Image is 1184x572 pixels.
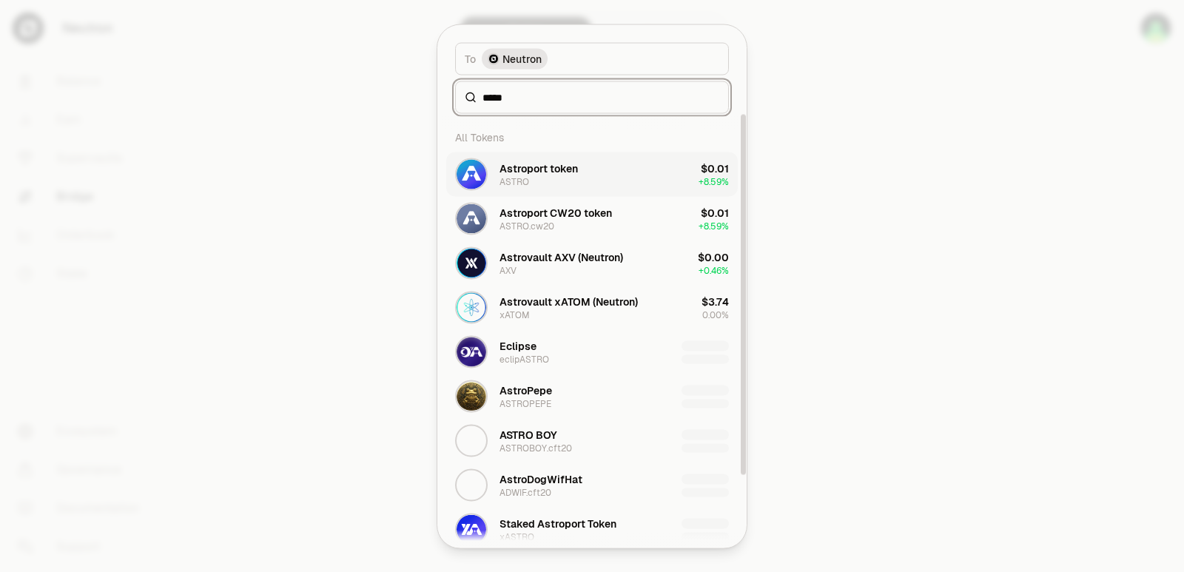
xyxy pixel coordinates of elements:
[446,152,738,196] button: ASTRO LogoAstroport tokenASTRO$0.01+8.59%
[702,294,729,309] div: $3.74
[499,338,536,353] div: Eclipse
[488,53,499,64] img: Neutron Logo
[446,418,738,462] button: ASTROBOY.cft20 LogoASTRO BOYASTROBOY.cft20
[457,292,486,322] img: xATOM Logo
[701,205,729,220] div: $0.01
[499,249,623,264] div: Astrovault AXV (Neutron)
[698,249,729,264] div: $0.00
[499,205,612,220] div: Astroport CW20 token
[499,175,529,187] div: ASTRO
[699,264,729,276] span: + 0.46%
[457,514,486,544] img: xASTRO Logo
[465,51,476,66] span: To
[499,427,557,442] div: ASTRO BOY
[457,248,486,277] img: AXV Logo
[457,203,486,233] img: ASTRO.cw20 Logo
[499,383,552,397] div: AstroPepe
[499,309,530,320] div: xATOM
[499,531,534,542] div: xASTRO
[446,329,738,374] button: eclipASTRO LogoEclipseeclipASTRO
[446,462,738,507] button: ADWIF.cft20 LogoAstroDogWifHatADWIF.cft20
[446,507,738,551] button: xASTRO LogoStaked Astroport TokenxASTRO
[446,374,738,418] button: ASTROPEPE LogoAstroPepeASTROPEPE
[457,381,486,411] img: ASTROPEPE Logo
[499,264,517,276] div: AXV
[499,353,549,365] div: eclipASTRO
[701,161,729,175] div: $0.01
[499,220,554,232] div: ASTRO.cw20
[499,516,616,531] div: Staked Astroport Token
[457,159,486,189] img: ASTRO Logo
[702,309,729,320] span: 0.00%
[499,161,578,175] div: Astroport token
[446,285,738,329] button: xATOM LogoAstrovault xATOM (Neutron)xATOM$3.740.00%
[446,122,738,152] div: All Tokens
[699,175,729,187] span: + 8.59%
[457,337,486,366] img: eclipASTRO Logo
[446,196,738,240] button: ASTRO.cw20 LogoAstroport CW20 tokenASTRO.cw20$0.01+8.59%
[455,42,729,75] button: ToNeutron LogoNeutron
[499,471,582,486] div: AstroDogWifHat
[502,51,542,66] span: Neutron
[699,220,729,232] span: + 8.59%
[499,442,572,454] div: ASTROBOY.cft20
[499,397,551,409] div: ASTROPEPE
[499,486,551,498] div: ADWIF.cft20
[499,294,638,309] div: Astrovault xATOM (Neutron)
[446,240,738,285] button: AXV LogoAstrovault AXV (Neutron)AXV$0.00+0.46%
